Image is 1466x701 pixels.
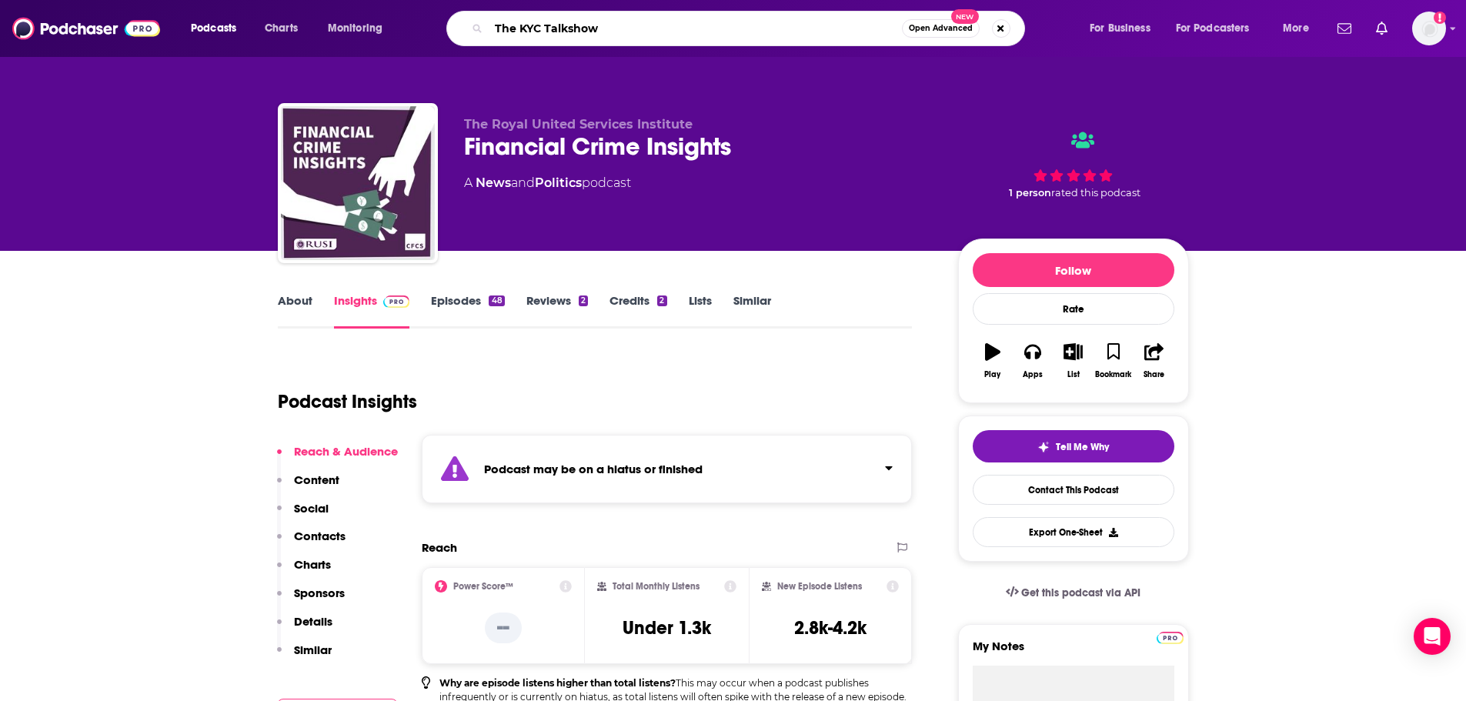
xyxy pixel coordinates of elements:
[464,174,631,192] div: A podcast
[383,295,410,308] img: Podchaser Pro
[1095,370,1131,379] div: Bookmark
[294,614,332,629] p: Details
[984,370,1000,379] div: Play
[1434,12,1446,24] svg: Add a profile image
[278,293,312,329] a: About
[431,293,504,329] a: Episodes48
[1023,370,1043,379] div: Apps
[511,175,535,190] span: and
[328,18,382,39] span: Monitoring
[993,574,1154,612] a: Get this podcast via API
[191,18,236,39] span: Podcasts
[1331,15,1357,42] a: Show notifications dropdown
[489,16,902,41] input: Search podcasts, credits, & more...
[277,557,331,586] button: Charts
[12,14,160,43] img: Podchaser - Follow, Share and Rate Podcasts
[1056,441,1109,453] span: Tell Me Why
[794,616,867,639] h3: 2.8k-4.2k
[1067,370,1080,379] div: List
[958,117,1189,212] div: 1 personrated this podcast
[281,106,435,260] img: Financial Crime Insights
[1412,12,1446,45] button: Show profile menu
[277,614,332,643] button: Details
[461,11,1040,46] div: Search podcasts, credits, & more...
[623,616,711,639] h3: Under 1.3k
[609,293,666,329] a: Credits2
[422,435,913,503] section: Click to expand status details
[1166,16,1272,41] button: open menu
[973,475,1174,505] a: Contact This Podcast
[909,25,973,32] span: Open Advanced
[1090,18,1150,39] span: For Business
[1021,586,1140,599] span: Get this podcast via API
[476,175,511,190] a: News
[1009,187,1051,199] span: 1 person
[294,472,339,487] p: Content
[613,581,700,592] h2: Total Monthly Listens
[1412,12,1446,45] img: User Profile
[422,540,457,555] h2: Reach
[1414,618,1451,655] div: Open Intercom Messenger
[1157,632,1184,644] img: Podchaser Pro
[277,472,339,501] button: Content
[1370,15,1394,42] a: Show notifications dropdown
[1094,333,1134,389] button: Bookmark
[951,9,979,24] span: New
[1037,441,1050,453] img: tell me why sparkle
[1144,370,1164,379] div: Share
[1051,187,1140,199] span: rated this podcast
[489,295,504,306] div: 48
[973,639,1174,666] label: My Notes
[777,581,862,592] h2: New Episode Listens
[902,19,980,38] button: Open AdvancedNew
[277,643,332,671] button: Similar
[973,293,1174,325] div: Rate
[439,677,676,689] b: Why are episode listens higher than total listens?
[535,175,582,190] a: Politics
[294,586,345,600] p: Sponsors
[973,333,1013,389] button: Play
[1272,16,1328,41] button: open menu
[526,293,588,329] a: Reviews2
[1176,18,1250,39] span: For Podcasters
[294,643,332,657] p: Similar
[294,557,331,572] p: Charts
[294,501,329,516] p: Social
[278,390,417,413] h1: Podcast Insights
[1283,18,1309,39] span: More
[973,517,1174,547] button: Export One-Sheet
[453,581,513,592] h2: Power Score™
[277,586,345,614] button: Sponsors
[484,462,703,476] strong: Podcast may be on a hiatus or finished
[334,293,410,329] a: InsightsPodchaser Pro
[973,253,1174,287] button: Follow
[1412,12,1446,45] span: Logged in as caitmwalters
[657,295,666,306] div: 2
[689,293,712,329] a: Lists
[294,529,346,543] p: Contacts
[464,117,693,132] span: The Royal United Services Institute
[485,613,522,643] p: --
[1053,333,1093,389] button: List
[180,16,256,41] button: open menu
[317,16,402,41] button: open menu
[579,295,588,306] div: 2
[265,18,298,39] span: Charts
[294,444,398,459] p: Reach & Audience
[1157,629,1184,644] a: Pro website
[973,430,1174,462] button: tell me why sparkleTell Me Why
[1079,16,1170,41] button: open menu
[277,529,346,557] button: Contacts
[1013,333,1053,389] button: Apps
[255,16,307,41] a: Charts
[277,501,329,529] button: Social
[1134,333,1174,389] button: Share
[733,293,771,329] a: Similar
[277,444,398,472] button: Reach & Audience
